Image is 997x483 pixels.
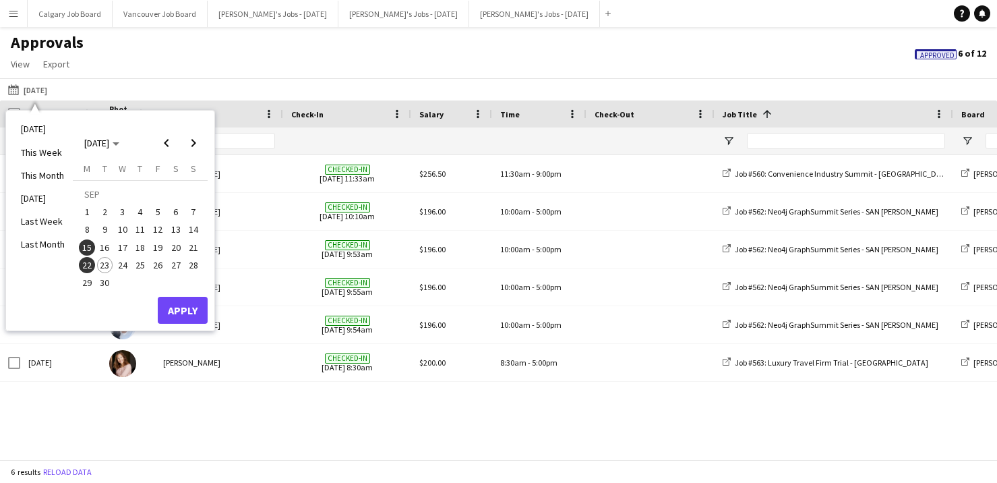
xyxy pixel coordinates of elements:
[5,55,35,73] a: View
[723,320,938,330] a: Job #562: Neo4j GraphSummit Series - SAN [PERSON_NAME]
[96,221,113,238] button: 09-09-2025
[78,186,202,203] td: SEP
[723,169,953,179] a: Job #560: Convenience Industry Summit - [GEOGRAPHIC_DATA]
[735,244,938,254] span: Job #562: Neo4j GraphSummit Series - SAN [PERSON_NAME]
[723,135,735,147] button: Open Filter Menu
[150,222,166,238] span: 12
[961,135,973,147] button: Open Filter Menu
[132,222,148,238] span: 11
[325,165,370,175] span: Checked-in
[500,169,531,179] span: 11:30am
[79,257,95,273] span: 22
[419,109,444,119] span: Salary
[149,203,167,221] button: 05-09-2025
[419,244,446,254] span: $196.00
[735,320,938,330] span: Job #562: Neo4j GraphSummit Series - SAN [PERSON_NAME]
[173,163,179,175] span: S
[595,109,634,119] span: Check-Out
[536,282,562,292] span: 5:00pm
[532,244,535,254] span: -
[723,206,938,217] a: Job #562: Neo4j GraphSummit Series - SAN [PERSON_NAME]
[79,239,95,256] span: 15
[338,1,469,27] button: [PERSON_NAME]'s Jobs - [DATE]
[185,204,202,220] span: 7
[149,239,167,256] button: 19-09-2025
[185,239,202,256] button: 21-09-2025
[291,306,403,343] span: [DATE] 9:54am
[500,358,526,368] span: 8:30am
[150,204,166,220] span: 5
[96,203,113,221] button: 02-09-2025
[155,231,283,268] div: [PERSON_NAME]
[5,82,50,98] button: [DATE]
[102,163,107,175] span: T
[79,204,95,220] span: 1
[167,203,184,221] button: 06-09-2025
[96,256,113,274] button: 23-09-2025
[532,206,535,217] span: -
[185,222,202,238] span: 14
[723,282,938,292] a: Job #562: Neo4j GraphSummit Series - SAN [PERSON_NAME]
[155,344,283,381] div: [PERSON_NAME]
[325,240,370,250] span: Checked-in
[180,130,207,157] button: Next month
[84,137,109,149] span: [DATE]
[532,358,557,368] span: 5:00pm
[79,131,125,155] button: Choose month and year
[167,239,184,256] button: 20-09-2025
[167,221,184,238] button: 13-09-2025
[114,239,131,256] button: 17-09-2025
[291,268,403,306] span: [DATE] 9:55am
[536,169,562,179] span: 9:00pm
[114,221,131,238] button: 10-09-2025
[115,204,131,220] span: 3
[500,282,531,292] span: 10:00am
[191,163,196,175] span: S
[97,275,113,291] span: 30
[500,244,531,254] span: 10:00am
[113,1,208,27] button: Vancouver Job Board
[131,221,149,238] button: 11-09-2025
[961,109,985,119] span: Board
[150,239,166,256] span: 19
[96,274,113,291] button: 30-09-2025
[536,244,562,254] span: 5:00pm
[500,109,520,119] span: Time
[187,133,275,149] input: Name Filter Input
[185,239,202,256] span: 21
[185,256,202,274] button: 28-09-2025
[131,256,149,274] button: 25-09-2025
[735,206,938,217] span: Job #562: Neo4j GraphSummit Series - SAN [PERSON_NAME]
[528,358,531,368] span: -
[185,203,202,221] button: 07-09-2025
[132,204,148,220] span: 4
[291,155,403,192] span: [DATE] 11:33am
[109,350,136,377] img: Vicky Haines
[419,169,446,179] span: $256.50
[132,239,148,256] span: 18
[150,257,166,273] span: 26
[155,306,283,343] div: [PERSON_NAME]
[167,256,184,274] button: 27-09-2025
[84,163,90,175] span: M
[138,163,142,175] span: T
[97,257,113,273] span: 23
[208,1,338,27] button: [PERSON_NAME]'s Jobs - [DATE]
[532,320,535,330] span: -
[325,202,370,212] span: Checked-in
[291,193,403,230] span: [DATE] 10:10am
[291,344,403,381] span: [DATE] 8:30am
[532,282,535,292] span: -
[168,204,184,220] span: 6
[13,141,73,164] li: This Week
[43,58,69,70] span: Export
[536,206,562,217] span: 5:00pm
[109,104,131,124] span: Photo
[723,244,938,254] a: Job #562: Neo4j GraphSummit Series - SAN [PERSON_NAME]
[149,221,167,238] button: 12-09-2025
[28,1,113,27] button: Calgary Job Board
[20,344,101,381] div: [DATE]
[115,222,131,238] span: 10
[79,222,95,238] span: 8
[291,109,324,119] span: Check-In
